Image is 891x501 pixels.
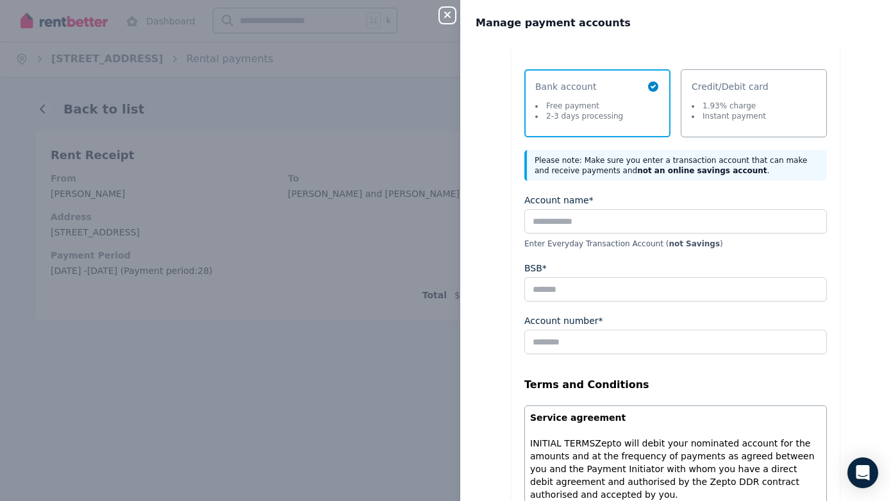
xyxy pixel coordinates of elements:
[524,314,603,327] label: Account number*
[692,111,766,121] li: Instant payment
[530,411,821,424] p: Service agreement
[524,239,827,249] p: Enter Everyday Transaction Account ( )
[535,101,623,111] li: Free payment
[637,166,767,175] b: not an online savings account
[524,150,827,181] div: Please note: Make sure you enter a transaction account that can make and receive payments and .
[692,101,766,111] li: 1.93% charge
[530,437,821,501] p: Zepto will debit your nominated account for the amounts and at the frequency of payments as agree...
[524,377,827,393] legend: Terms and Conditions
[669,239,720,248] b: not Savings
[476,15,631,31] span: Manage payment accounts
[692,80,769,93] span: Credit/Debit card
[535,111,623,121] li: 2-3 days processing
[524,194,594,207] label: Account name*
[535,80,623,93] span: Bank account
[847,457,878,488] div: Open Intercom Messenger
[530,438,595,448] span: INITIAL TERMS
